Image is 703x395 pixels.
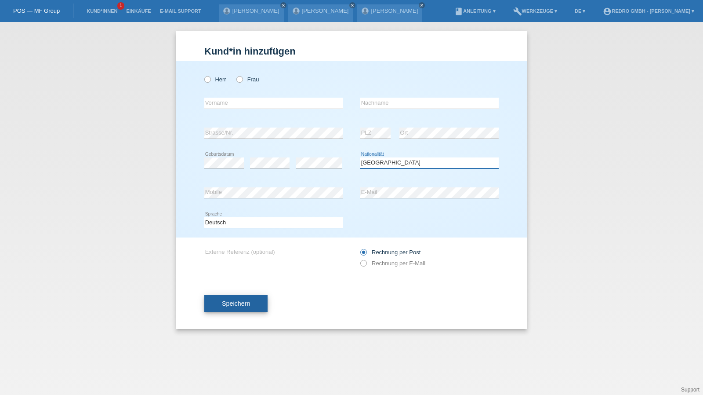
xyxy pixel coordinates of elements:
i: book [454,7,463,16]
i: close [350,3,355,7]
a: Einkäufe [122,8,155,14]
label: Frau [236,76,259,83]
a: E-Mail Support [156,8,206,14]
a: [PERSON_NAME] [232,7,279,14]
a: [PERSON_NAME] [302,7,349,14]
a: DE ▾ [570,8,590,14]
a: Support [681,387,699,393]
a: close [280,2,286,8]
input: Rechnung per Post [360,249,366,260]
a: POS — MF Group [13,7,60,14]
input: Frau [236,76,242,82]
button: Speichern [204,295,268,312]
a: buildWerkzeuge ▾ [509,8,562,14]
label: Rechnung per Post [360,249,420,256]
a: Kund*innen [82,8,122,14]
label: Herr [204,76,226,83]
span: Speichern [222,300,250,307]
input: Rechnung per E-Mail [360,260,366,271]
a: account_circleRedro GmbH - [PERSON_NAME] ▾ [598,8,699,14]
input: Herr [204,76,210,82]
i: account_circle [603,7,612,16]
a: bookAnleitung ▾ [450,8,500,14]
i: build [513,7,522,16]
a: close [349,2,355,8]
a: close [419,2,425,8]
label: Rechnung per E-Mail [360,260,425,267]
i: close [420,3,424,7]
h1: Kund*in hinzufügen [204,46,499,57]
i: close [281,3,286,7]
span: 1 [117,2,124,10]
a: [PERSON_NAME] [371,7,418,14]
